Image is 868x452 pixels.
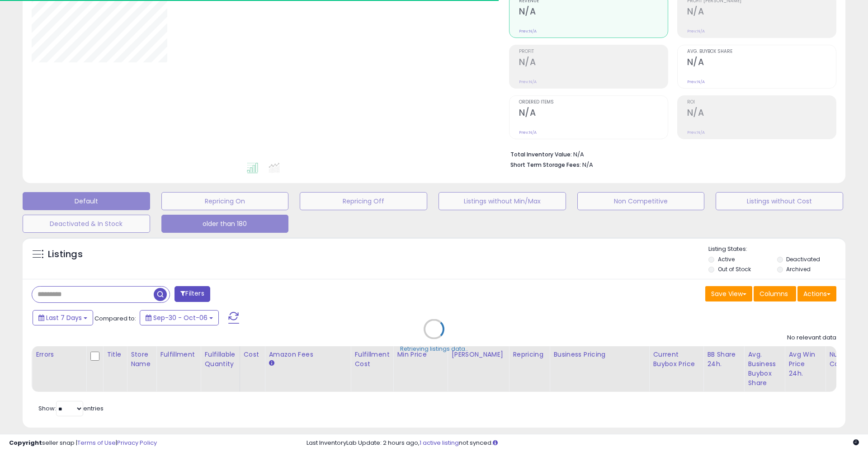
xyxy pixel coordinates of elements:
button: Repricing Off [300,192,427,210]
span: Ordered Items [519,100,668,105]
small: Prev: N/A [519,79,537,85]
button: Deactivated & In Stock [23,215,150,233]
div: Last InventoryLab Update: 2 hours ago, not synced. [307,439,859,447]
small: Prev: N/A [687,79,705,85]
div: seller snap | | [9,439,157,447]
button: Repricing On [161,192,289,210]
small: Prev: N/A [687,28,705,34]
button: older than 180 [161,215,289,233]
small: Prev: N/A [687,130,705,135]
button: Listings without Min/Max [439,192,566,210]
a: Terms of Use [77,438,116,447]
small: Prev: N/A [519,28,537,34]
a: 1 active listing [420,438,459,447]
span: N/A [582,160,593,169]
span: Avg. Buybox Share [687,49,836,54]
strong: Copyright [9,438,42,447]
b: Total Inventory Value: [510,151,572,158]
button: Default [23,192,150,210]
h2: N/A [687,108,836,120]
div: Retrieving listings data.. [400,345,468,353]
b: Short Term Storage Fees: [510,161,581,169]
h2: N/A [519,6,668,19]
a: Privacy Policy [117,438,157,447]
small: Prev: N/A [519,130,537,135]
h2: N/A [687,6,836,19]
h2: N/A [687,57,836,69]
span: ROI [687,100,836,105]
span: Profit [519,49,668,54]
li: N/A [510,148,830,159]
button: Non Competitive [577,192,705,210]
button: Listings without Cost [716,192,843,210]
i: Click here to read more about un-synced listings. [493,440,498,446]
h2: N/A [519,57,668,69]
h2: N/A [519,108,668,120]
